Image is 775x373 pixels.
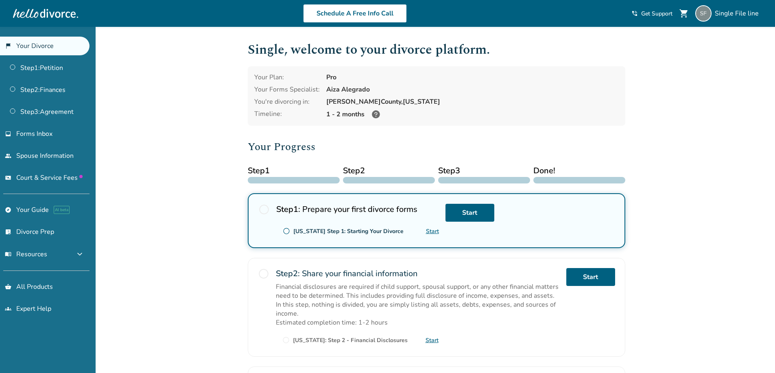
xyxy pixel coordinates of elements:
a: phone_in_talkGet Support [631,10,672,17]
div: [PERSON_NAME] County, [US_STATE] [326,97,619,106]
strong: Step 1 : [276,204,300,215]
span: people [5,153,11,159]
div: Timeline: [254,109,320,119]
a: Schedule A Free Info Call [303,4,407,23]
span: Step 2 [343,165,435,177]
div: You're divorcing in: [254,97,320,106]
h2: Share your financial information [276,268,560,279]
iframe: Chat Widget [734,334,775,373]
span: Step 1 [248,165,340,177]
div: Pro [326,73,619,82]
a: Start [445,204,494,222]
a: Start [566,268,615,286]
span: Single File line [715,9,762,18]
span: AI beta [54,206,70,214]
h2: Your Progress [248,139,625,155]
span: Step 3 [438,165,530,177]
div: [US_STATE] Step 1: Starting Your Divorce [293,227,404,235]
span: radio_button_unchecked [282,336,290,344]
span: shopping_basket [5,284,11,290]
span: groups [5,305,11,312]
span: radio_button_unchecked [283,227,290,235]
span: expand_more [75,249,85,259]
h2: Prepare your first divorce forms [276,204,439,215]
span: Court & Service Fees [16,173,83,182]
div: Your Forms Specialist: [254,85,320,94]
p: Financial disclosures are required if child support, spousal support, or any other financial matt... [276,282,560,300]
a: Start [426,227,439,235]
h1: Single , welcome to your divorce platform. [248,40,625,60]
span: menu_book [5,251,11,257]
span: inbox [5,131,11,137]
span: Done! [533,165,625,177]
span: list_alt_check [5,229,11,235]
div: [US_STATE]: Step 2 - Financial Disclosures [293,336,408,344]
span: phone_in_talk [631,10,638,17]
div: Aiza Alegrado [326,85,619,94]
p: In this step, nothing is divided, you are simply listing all assets, debts, expenses, and sources... [276,300,560,318]
span: explore [5,207,11,213]
span: shopping_cart [679,9,689,18]
span: radio_button_unchecked [258,204,270,215]
strong: Step 2 : [276,268,300,279]
span: flag_2 [5,43,11,49]
span: Forms Inbox [16,129,52,138]
div: 1 - 2 months [326,109,619,119]
img: singlefileline@hellodivorce.com [695,5,712,22]
div: Your Plan: [254,73,320,82]
span: universal_currency_alt [5,175,11,181]
p: Estimated completion time: 1-2 hours [276,318,560,327]
a: Start [426,336,439,344]
span: radio_button_unchecked [258,268,269,279]
span: Get Support [641,10,672,17]
span: Resources [5,250,47,259]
